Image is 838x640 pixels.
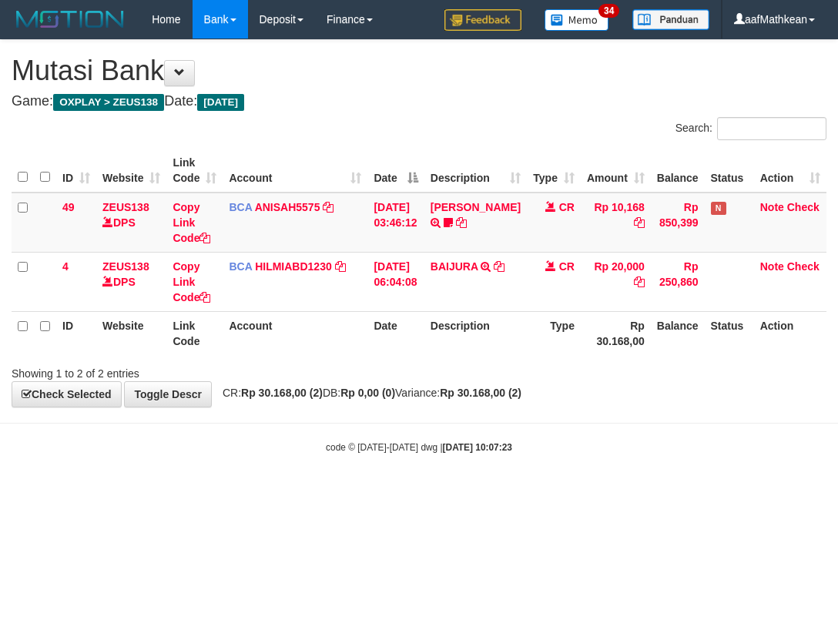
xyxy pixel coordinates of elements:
h4: Game: Date: [12,94,826,109]
a: ZEUS138 [102,201,149,213]
a: Copy Link Code [173,201,210,244]
strong: Rp 0,00 (0) [340,387,395,399]
img: Feedback.jpg [444,9,521,31]
img: panduan.png [632,9,709,30]
a: Note [760,201,784,213]
td: DPS [96,252,166,311]
a: Copy BAIJURA to clipboard [494,260,504,273]
span: 34 [598,4,619,18]
th: Rp 30.168,00 [581,311,651,355]
span: CR [559,260,575,273]
span: BCA [229,201,252,213]
h1: Mutasi Bank [12,55,826,86]
th: Action: activate to sort column ascending [754,149,826,193]
a: Copy ANISAH5575 to clipboard [323,201,334,213]
img: Button%20Memo.svg [545,9,609,31]
th: Balance [651,149,705,193]
td: [DATE] 03:46:12 [367,193,424,253]
th: Status [705,149,754,193]
span: BCA [229,260,252,273]
strong: [DATE] 10:07:23 [443,442,512,453]
td: DPS [96,193,166,253]
td: [DATE] 06:04:08 [367,252,424,311]
span: 4 [62,260,69,273]
a: Check [787,260,820,273]
a: Copy Rp 20,000 to clipboard [634,276,645,288]
span: OXPLAY > ZEUS138 [53,94,164,111]
input: Search: [717,117,826,140]
th: Link Code: activate to sort column ascending [166,149,223,193]
a: Copy INA PAUJANAH to clipboard [456,216,467,229]
a: [PERSON_NAME] [431,201,521,213]
div: Showing 1 to 2 of 2 entries [12,360,337,381]
th: Type [527,311,581,355]
th: Website [96,311,166,355]
a: Copy Link Code [173,260,210,303]
th: Account: activate to sort column ascending [223,149,367,193]
th: Description [424,311,527,355]
th: Description: activate to sort column ascending [424,149,527,193]
th: Balance [651,311,705,355]
th: Type: activate to sort column ascending [527,149,581,193]
th: ID: activate to sort column ascending [56,149,96,193]
img: MOTION_logo.png [12,8,129,31]
span: CR: DB: Variance: [215,387,521,399]
a: Check Selected [12,381,122,407]
a: HILMIABD1230 [255,260,332,273]
a: Note [760,260,784,273]
span: Has Note [711,202,726,215]
td: Rp 850,399 [651,193,705,253]
span: CR [559,201,575,213]
th: Website: activate to sort column ascending [96,149,166,193]
small: code © [DATE]-[DATE] dwg | [326,442,512,453]
label: Search: [675,117,826,140]
th: Account [223,311,367,355]
strong: Rp 30.168,00 (2) [241,387,323,399]
td: Rp 250,860 [651,252,705,311]
span: 49 [62,201,75,213]
span: [DATE] [197,94,244,111]
a: BAIJURA [431,260,478,273]
th: Link Code [166,311,223,355]
a: Check [787,201,820,213]
a: Copy Rp 10,168 to clipboard [634,216,645,229]
td: Rp 20,000 [581,252,651,311]
th: Date: activate to sort column descending [367,149,424,193]
th: Amount: activate to sort column ascending [581,149,651,193]
a: Toggle Descr [124,381,212,407]
strong: Rp 30.168,00 (2) [440,387,521,399]
td: Rp 10,168 [581,193,651,253]
th: Date [367,311,424,355]
a: ANISAH5575 [255,201,320,213]
th: Status [705,311,754,355]
a: Copy HILMIABD1230 to clipboard [335,260,346,273]
th: Action [754,311,826,355]
a: ZEUS138 [102,260,149,273]
th: ID [56,311,96,355]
